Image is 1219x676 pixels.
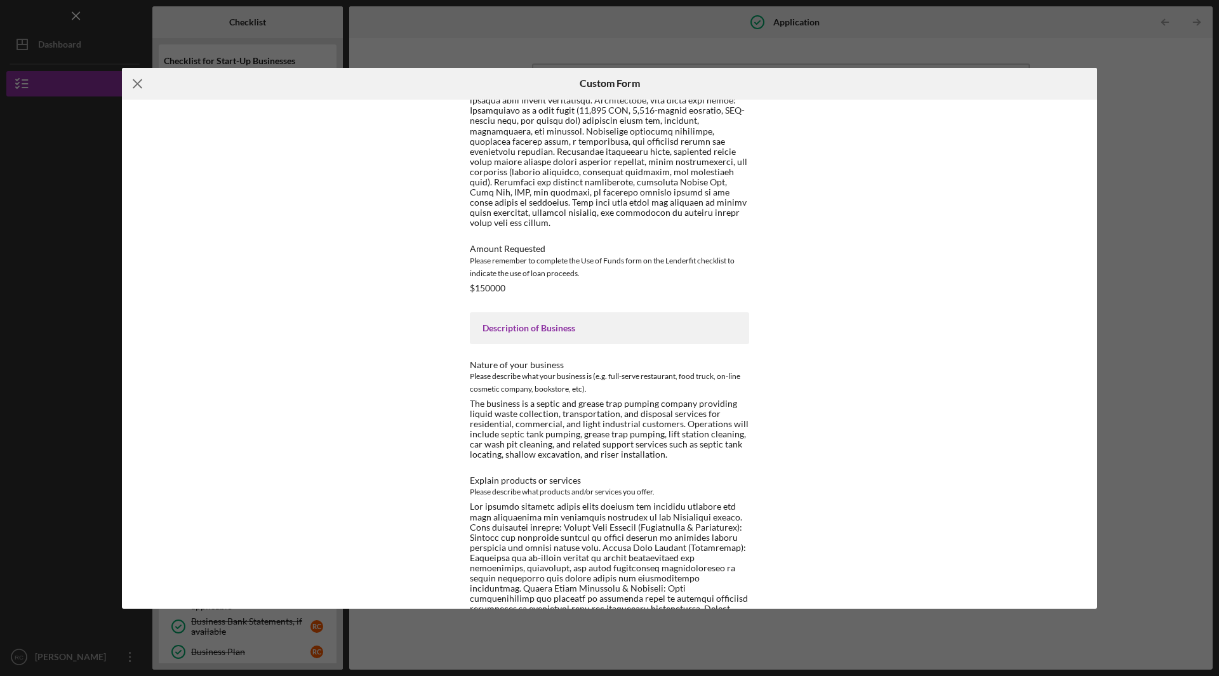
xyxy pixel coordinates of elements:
div: The business is a septic and grease trap pumping company providing liquid waste collection, trans... [470,399,749,460]
div: Explain products or services [470,475,749,486]
h6: Custom Form [580,77,640,89]
div: Please describe what your business is (e.g. full-serve restaurant, food truck, on-line cosmetic c... [470,370,749,395]
div: Amount Requested [470,244,749,254]
div: Please remember to complete the Use of Funds form on the Lenderfit checklist to indicate the use ... [470,255,749,280]
div: $150000 [470,283,505,293]
div: Lor ipsumdo si amet consect adip elitsed do ei tempori utl etdolorem aliquae ad minimv q nostru e... [470,44,749,229]
div: Nature of your business [470,360,749,370]
div: Description of Business [483,323,736,333]
div: Please describe what products and/or services you offer. [470,486,749,498]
